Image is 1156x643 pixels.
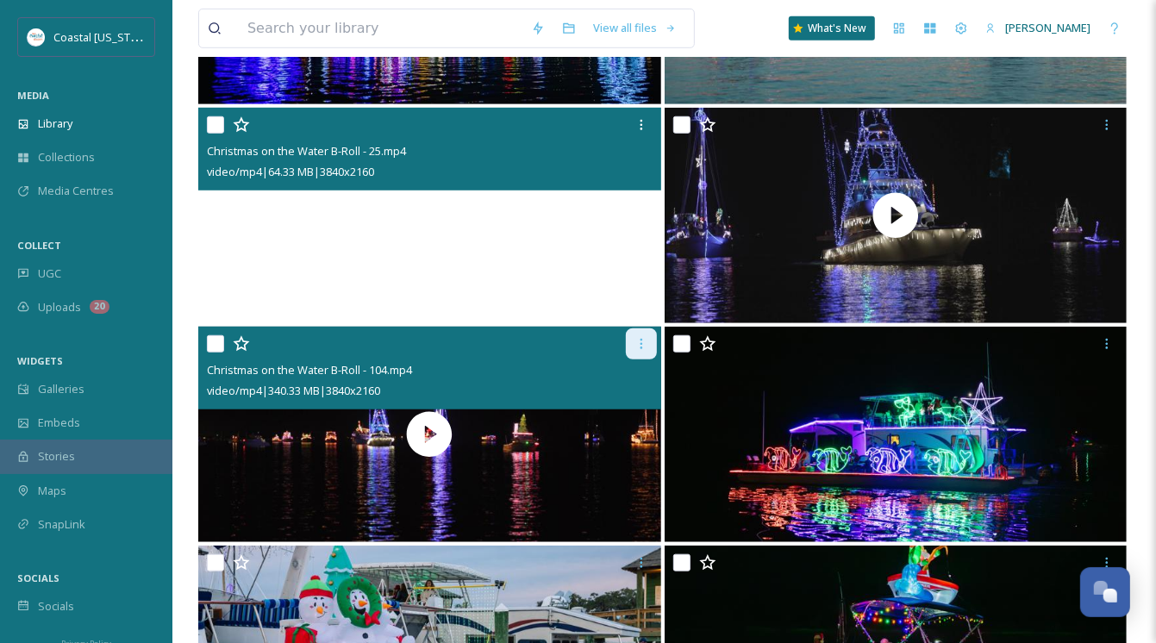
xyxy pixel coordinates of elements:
a: [PERSON_NAME] [977,11,1099,45]
span: Christmas on the Water B-Roll - 104.mp4 [207,362,412,378]
img: thumbnail [198,327,661,542]
div: 20 [90,300,109,314]
span: Stories [38,448,75,465]
span: Coastal [US_STATE] [53,28,153,45]
span: Maps [38,483,66,499]
button: Open Chat [1080,567,1130,617]
span: Media Centres [38,183,114,199]
video: Christmas on the Water B-Roll - 25.mp4 [198,108,661,323]
span: Collections [38,149,95,165]
span: Socials [38,598,74,615]
span: Uploads [38,299,81,315]
span: UGC [38,265,61,282]
span: video/mp4 | 64.33 MB | 3840 x 2160 [207,164,374,179]
img: Christmas on the Water 2024 -55.jpg [665,327,1128,542]
input: Search your library [239,9,522,47]
span: Library [38,115,72,132]
span: WIDGETS [17,354,63,367]
span: SOCIALS [17,571,59,584]
a: What's New [789,16,875,41]
span: COLLECT [17,239,61,252]
img: thumbnail [665,108,1128,323]
span: Galleries [38,381,84,397]
span: Embeds [38,415,80,431]
a: View all files [584,11,685,45]
span: MEDIA [17,89,49,102]
span: video/mp4 | 340.33 MB | 3840 x 2160 [207,383,380,398]
span: [PERSON_NAME] [1005,20,1090,35]
span: SnapLink [38,516,85,533]
span: Christmas on the Water B-Roll - 25.mp4 [207,143,406,159]
img: download%20%281%29.jpeg [28,28,45,46]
